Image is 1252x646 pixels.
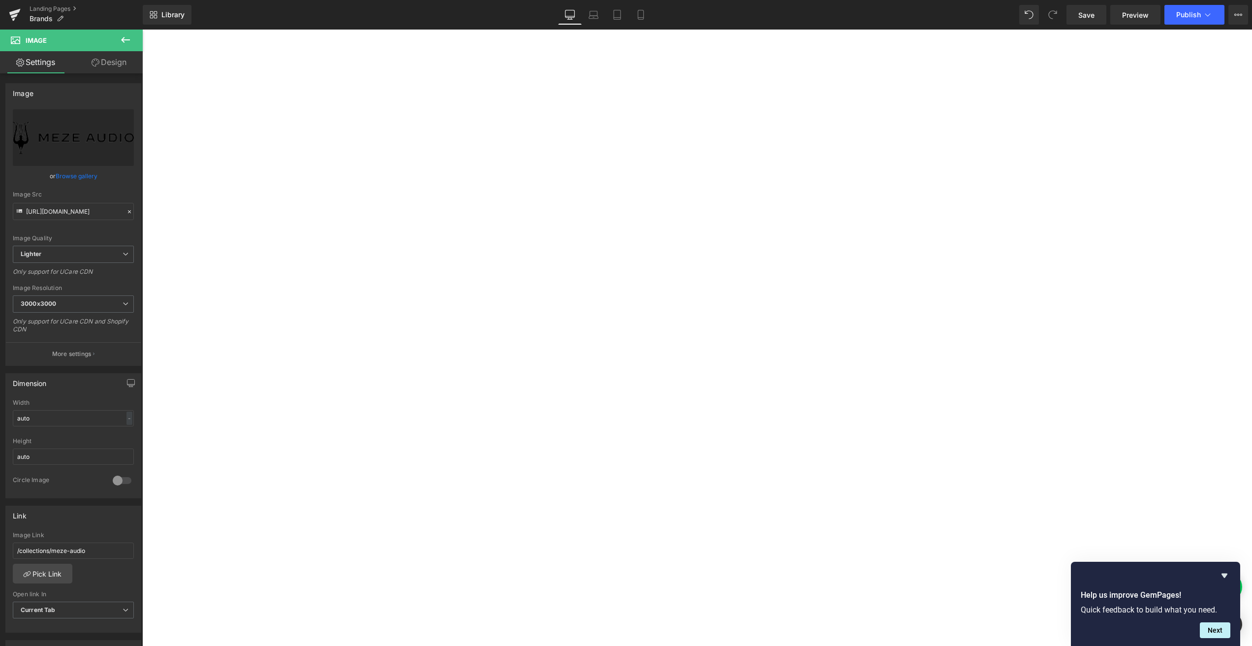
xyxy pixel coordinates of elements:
div: Image Resolution [13,285,134,291]
div: Help us improve GemPages! [1081,570,1230,638]
div: Link [13,506,27,520]
a: Mobile [629,5,653,25]
a: Pick Link [13,564,72,583]
a: Tablet [605,5,629,25]
div: Only support for UCare CDN and Shopify CDN [13,318,134,340]
div: Image [13,84,33,97]
input: auto [13,449,134,465]
a: Design [73,51,145,73]
div: Image Link [13,532,134,539]
div: Only support for UCare CDN [13,268,134,282]
b: Lighter [21,250,41,258]
b: 3000x3000 [21,300,56,307]
a: Preview [1110,5,1160,25]
span: Save [1078,10,1095,20]
div: Image Src [13,191,134,198]
h2: Help us improve GemPages! [1081,589,1230,601]
span: Brands [30,15,53,23]
button: More [1228,5,1248,25]
div: Width [13,399,134,406]
button: Publish [1164,5,1224,25]
div: Dimension [13,374,47,388]
a: Laptop [582,5,605,25]
button: More settings [6,342,141,365]
span: Preview [1122,10,1149,20]
span: Publish [1176,11,1201,19]
div: - [126,412,132,425]
input: https://your-shop.myshopify.com [13,543,134,559]
span: Library [161,10,185,19]
button: Next question [1200,622,1230,638]
input: auto [13,410,134,426]
div: Open link In [13,591,134,598]
p: Quick feedback to build what you need. [1081,605,1230,614]
span: Image [26,36,47,44]
button: Undo [1019,5,1039,25]
div: Image Quality [13,235,134,242]
input: Link [13,203,134,220]
a: New Library [143,5,191,25]
a: Browse gallery [56,167,97,185]
a: Desktop [558,5,582,25]
div: Circle Image [13,476,103,486]
div: Height [13,438,134,445]
p: More settings [52,350,92,358]
button: Hide survey [1219,570,1230,581]
div: or [13,171,134,181]
button: Redo [1043,5,1063,25]
b: Current Tab [21,606,56,614]
a: Landing Pages [30,5,143,13]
